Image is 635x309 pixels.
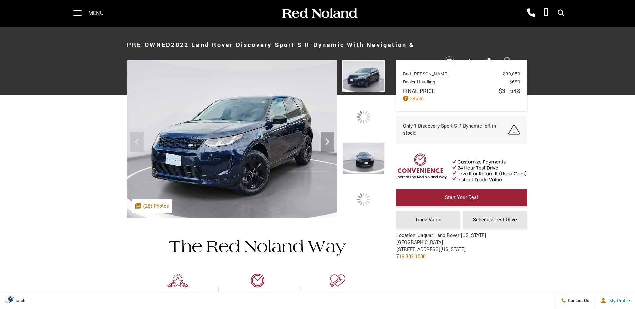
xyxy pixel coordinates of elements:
div: Next [321,132,334,152]
span: My Profile [607,298,630,303]
img: Used 2022 Portofino Blue Metallic Land Rover S R-Dynamic image 3 [342,142,385,174]
span: Red [PERSON_NAME] [403,71,503,77]
span: Final Price [403,87,499,95]
span: Dealer Handling [403,79,509,85]
h1: 2022 Land Rover Discovery Sport S R-Dynamic With Navigation & 4WD [127,32,433,85]
div: (28) Photos [132,199,172,213]
div: Location: Jaguar Land Rover [US_STATE][GEOGRAPHIC_DATA] [STREET_ADDRESS][US_STATE] [396,232,527,265]
a: Red [PERSON_NAME] $30,859 [403,71,520,77]
a: Dealer Handling $689 [403,79,520,85]
img: Opt-Out Icon [3,295,19,302]
a: 719.302.1000 [396,253,426,260]
span: Trade Value [415,216,441,223]
a: Schedule Test Drive [463,211,527,229]
a: Start Your Deal [396,189,527,206]
strong: Pre-Owned [127,41,171,49]
a: Share this Pre-Owned 2022 Land Rover Discovery Sport S R-Dynamic With Navigation & 4WD [485,57,491,66]
a: Final Price $31,548 [403,87,520,95]
a: Details [403,95,520,102]
a: Trade Value [396,211,460,229]
img: Red Noland Auto Group [281,8,358,19]
span: Start Your Deal [445,194,478,201]
span: Schedule Test Drive [473,216,517,223]
button: Compare vehicle [464,56,474,66]
button: Save vehicle [442,56,457,67]
span: $31,548 [499,87,520,95]
section: Click to Open Cookie Consent Modal [3,295,19,302]
span: $689 [509,79,520,85]
span: $30,859 [503,71,520,77]
span: Contact Us [566,298,589,304]
img: Used 2022 Portofino Blue Metallic Land Rover S R-Dynamic image 1 [127,60,337,218]
button: Open user profile menu [595,292,635,309]
img: Used 2022 Portofino Blue Metallic Land Rover S R-Dynamic image 1 [342,60,385,92]
a: Print this Pre-Owned 2022 Land Rover Discovery Sport S R-Dynamic With Navigation & 4WD [504,57,510,66]
span: Only 1 Discovery Sport S R-Dynamic left in stock! [403,123,509,137]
